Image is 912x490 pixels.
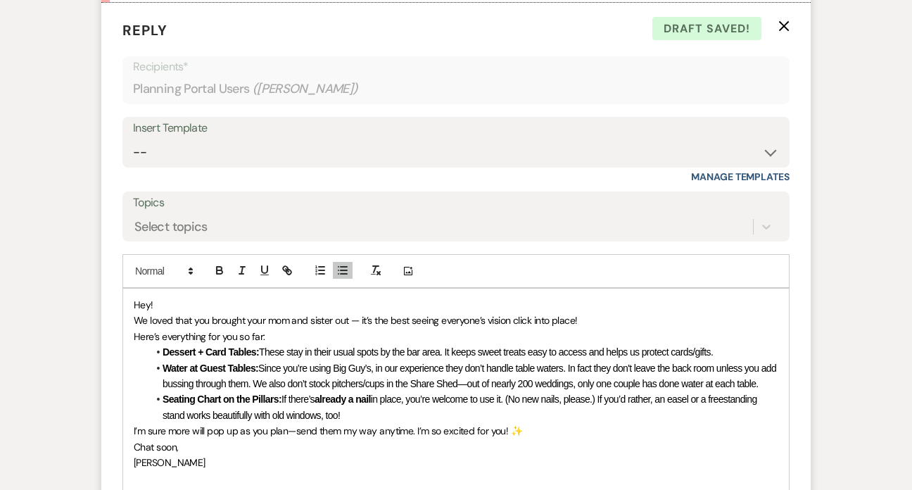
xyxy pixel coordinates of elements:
[133,193,779,213] label: Topics
[253,80,358,99] span: ( [PERSON_NAME] )
[134,299,153,311] span: Hey!
[691,170,790,183] a: Manage Templates
[122,21,167,39] span: Reply
[163,394,759,420] span: in place, you’re welcome to use it. (No new nails, please.) If you’d rather, an easel or a freest...
[163,363,778,389] span: Since you’re using Big Guy’s, in our experience they don’t handle table waters. In fact they don'...
[281,394,315,405] span: If there’s
[134,314,578,327] span: We loved that you brought your mom and sister out — it’s the best seeing everyone’s vision click ...
[259,346,713,358] span: These stay in their usual spots by the bar area. It keeps sweet treats easy to access and helps u...
[133,58,779,76] p: Recipients*
[315,394,371,405] strong: already a nail
[134,441,178,453] span: Chat soon,
[134,218,208,237] div: Select topics
[134,456,205,469] span: [PERSON_NAME]
[134,330,265,343] span: Here’s everything for you so far:
[133,75,779,103] div: Planning Portal Users
[163,363,258,374] strong: Water at Guest Tables:
[163,346,259,358] strong: Dessert + Card Tables:
[133,118,779,139] div: Insert Template
[652,17,761,41] span: Draft saved!
[134,425,522,437] span: I’m sure more will pop up as you plan—send them my way anytime. I’m so excited for you! ✨
[163,394,281,405] strong: Seating Chart on the Pillars:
